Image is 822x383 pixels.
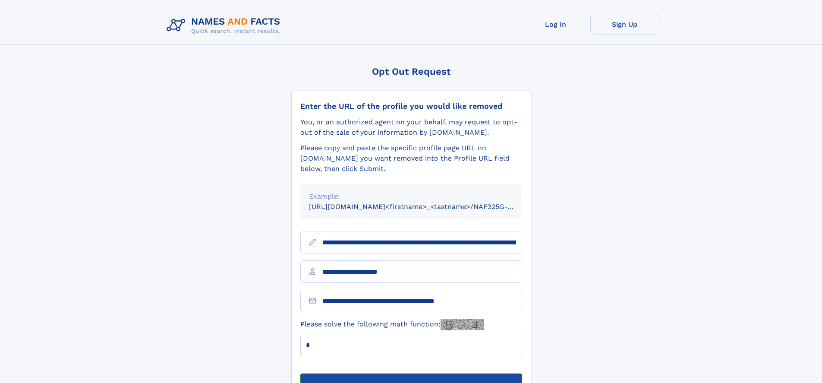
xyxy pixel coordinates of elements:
[309,191,513,202] div: Example:
[300,117,522,138] div: You, or an authorized agent on your behalf, may request to opt-out of the sale of your informatio...
[163,14,287,37] img: Logo Names and Facts
[291,66,531,77] div: Opt Out Request
[521,14,590,35] a: Log In
[300,143,522,174] div: Please copy and paste the specific profile page URL on [DOMAIN_NAME] you want removed into the Pr...
[309,203,539,211] small: [URL][DOMAIN_NAME]<firstname>_<lastname>/NAF325G-xxxxxxxx
[590,14,659,35] a: Sign Up
[300,101,522,111] div: Enter the URL of the profile you would like removed
[300,319,484,330] label: Please solve the following math function:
